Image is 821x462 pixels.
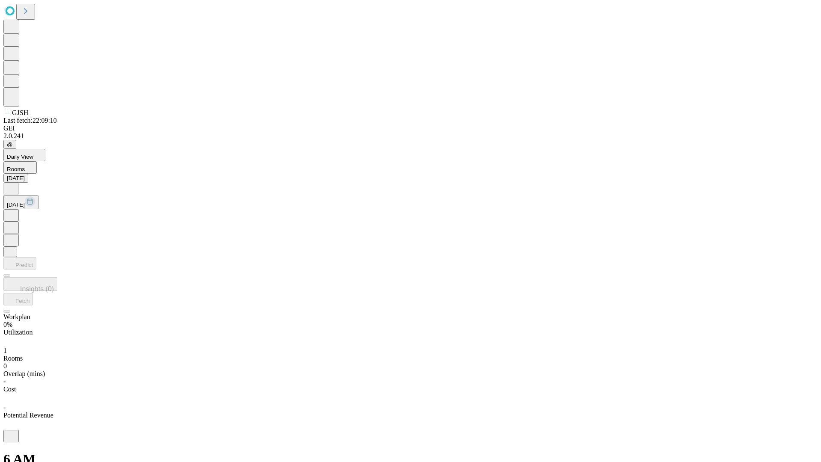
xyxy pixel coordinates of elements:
span: - [3,404,6,411]
span: 0 [3,362,7,370]
span: Rooms [3,355,23,362]
span: - [3,378,6,385]
span: 1 [3,347,7,354]
button: @ [3,140,16,149]
button: Rooms [3,161,37,174]
button: Fetch [3,293,33,305]
span: Cost [3,385,16,393]
button: Daily View [3,149,45,161]
div: GEI [3,124,818,132]
button: [DATE] [3,174,28,183]
span: Last fetch: 22:09:10 [3,117,57,124]
span: [DATE] [7,201,25,208]
span: Rooms [7,166,25,172]
div: 2.0.241 [3,132,818,140]
span: Utilization [3,329,32,336]
button: Insights (0) [3,277,57,291]
span: Overlap (mins) [3,370,45,377]
button: Predict [3,257,36,269]
button: [DATE] [3,195,38,209]
span: @ [7,141,13,148]
span: Potential Revenue [3,412,53,419]
span: Workplan [3,313,30,320]
span: Insights (0) [20,285,54,293]
span: 0% [3,321,12,328]
span: Daily View [7,154,33,160]
span: GJSH [12,109,28,116]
